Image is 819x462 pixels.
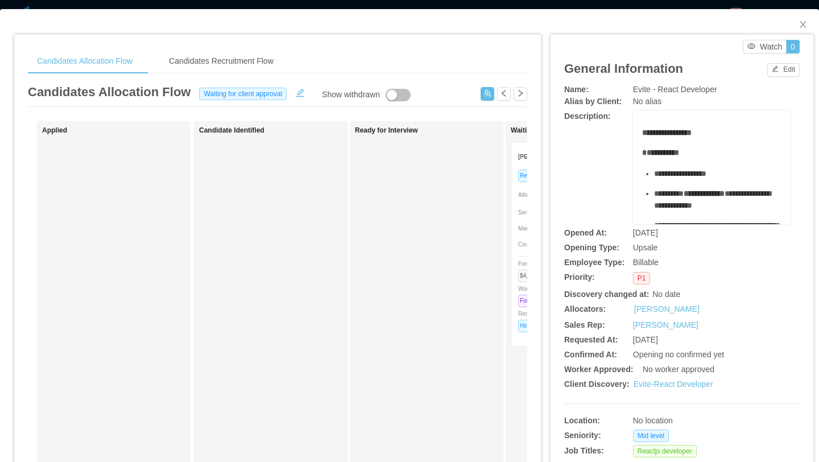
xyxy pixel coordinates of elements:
[767,63,800,77] button: icon: editEdit
[518,241,607,247] span: Country:
[564,431,601,440] b: Seniority:
[643,365,714,374] span: No worker approved
[564,228,607,237] b: Opened At:
[564,97,622,106] b: Alias by Client:
[633,272,651,284] span: P1
[743,40,787,53] button: icon: eyeWatch
[199,88,287,100] span: Waiting for client approval
[514,87,527,101] button: icon: right
[634,303,700,315] a: [PERSON_NAME]
[481,87,494,101] button: icon: usergroup-add
[518,295,566,307] span: Former employee
[160,48,283,74] div: Candidates Recruitment Flow
[564,335,618,344] b: Requested At:
[564,85,589,94] b: Name:
[291,86,309,97] button: icon: edit
[633,85,717,94] span: Evite - React Developer
[786,40,800,53] button: 0
[564,304,606,313] b: Allocators:
[322,89,380,101] div: Show withdrawn
[518,209,566,216] span: Seniority:
[497,87,511,101] button: icon: left
[633,258,659,267] span: Billable
[787,9,819,41] button: Close
[633,430,669,442] span: Mid level
[42,126,201,135] h1: Applied
[634,379,713,389] a: Evite-React Developer
[518,311,568,329] span: Recruitment Status:
[564,112,611,121] b: Description:
[633,335,658,344] span: [DATE]
[564,273,595,282] b: Priority:
[633,97,662,106] span: No alias
[564,446,604,455] b: Job Titles:
[564,320,605,329] b: Sales Rep:
[518,154,566,160] strong: [PERSON_NAME]
[518,286,570,304] span: Worker Status:
[518,225,581,232] span: Market Seniority:
[518,320,536,332] span: Hiring
[633,445,697,457] span: Reactjs developer
[28,82,191,101] article: Candidates Allocation Flow
[564,350,617,359] b: Confirmed At:
[564,416,600,425] b: Location:
[652,290,680,299] span: No date
[355,126,514,135] h1: Ready for Interview
[199,126,358,135] h1: Candidate Identified
[518,170,570,182] span: ReactJS Developer
[564,290,649,299] b: Discovery changed at:
[799,20,808,29] i: icon: close
[633,320,698,329] a: [PERSON_NAME]
[633,110,790,224] div: rdw-wrapper
[564,258,624,267] b: Employee Type:
[518,192,561,198] span: Allocation Score:
[511,126,670,135] h1: Waiting for Client Approval
[564,243,619,252] b: Opening Type:
[564,59,683,78] article: General Information
[28,48,142,74] div: Candidates Allocation Flow
[564,365,633,374] b: Worker Approved:
[518,261,555,279] span: Former salary:
[633,350,724,359] span: Opening no confirmed yet
[633,228,658,237] span: [DATE]
[642,127,781,241] div: rdw-editor
[633,243,658,252] span: Upsale
[518,270,547,282] span: $4,700.00
[633,415,751,427] div: No location
[564,379,629,389] b: Client Discovery:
